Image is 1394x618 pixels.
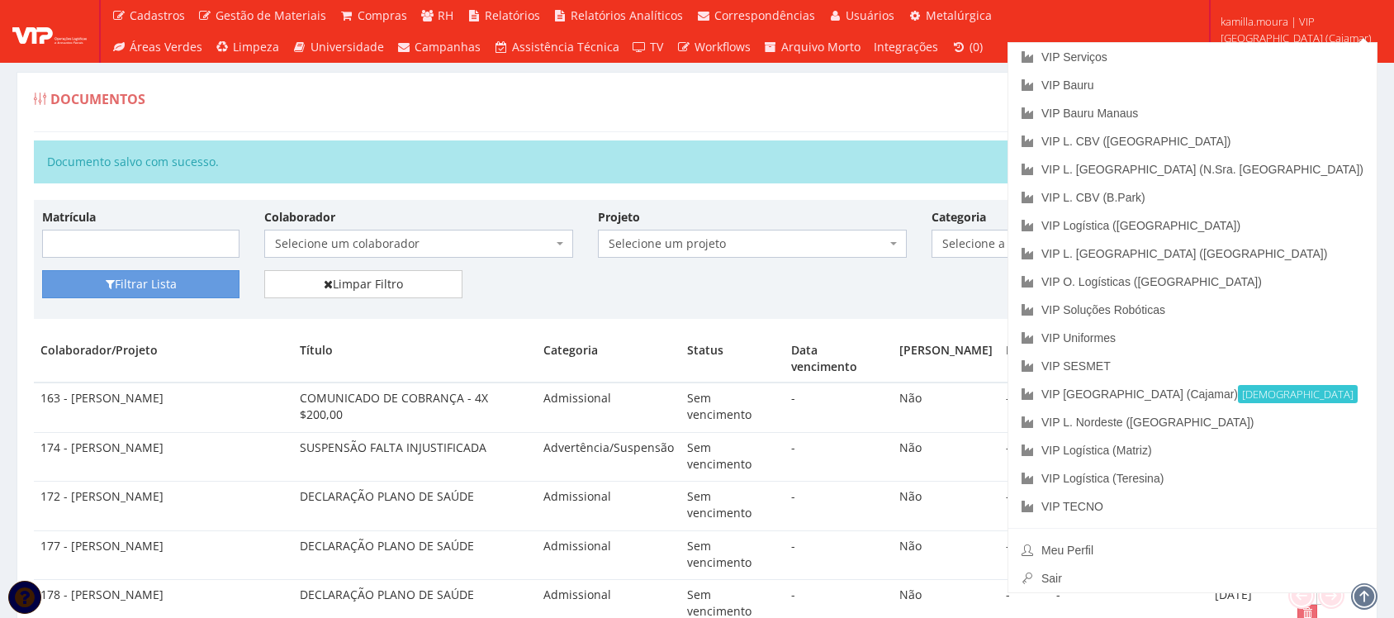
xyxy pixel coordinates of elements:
a: TV [626,31,671,63]
span: Selecione a categoria [942,235,1108,252]
a: Integrações [867,31,945,63]
span: Workflows [695,39,751,55]
label: Categoria [932,209,986,226]
a: VIP SESMET [1008,352,1377,380]
a: Limpeza [209,31,287,63]
span: Gestão de Materiais [216,7,326,23]
a: Workflows [670,31,757,63]
td: Sem vencimento [680,383,785,432]
a: VIP L. CBV ([GEOGRAPHIC_DATA]) [1008,127,1377,155]
span: Selecione um colaborador [275,235,552,252]
th: Data vencimento [785,335,893,383]
span: Usuários [846,7,894,23]
a: VIP L. Nordeste ([GEOGRAPHIC_DATA]) [1008,408,1377,436]
td: - [999,482,1050,531]
td: - [785,432,893,482]
span: Selecione a categoria [932,230,1129,258]
a: VIP Bauru [1008,71,1377,99]
td: - [785,383,893,432]
span: (0) [970,39,983,55]
th: [PERSON_NAME] [893,335,999,383]
a: Campanhas [391,31,488,63]
td: Não [893,383,999,432]
small: [DEMOGRAPHIC_DATA] [1238,385,1358,403]
span: Universidade [311,39,384,55]
td: Sem vencimento [680,482,785,531]
td: 177 - [PERSON_NAME] [34,530,293,580]
span: Campanhas [415,39,481,55]
th: Data [999,335,1050,383]
a: VIP TECNO [1008,492,1377,521]
td: - [785,530,893,580]
a: VIP Logística (Matriz) [1008,436,1377,464]
td: Sem vencimento [680,530,785,580]
label: Colaborador [264,209,335,226]
td: 174 - [PERSON_NAME] [34,432,293,482]
span: Assistência Técnica [512,39,619,55]
td: Não [893,432,999,482]
a: Meu Perfil [1008,536,1377,564]
button: Filtrar Lista [42,270,239,298]
th: Status [680,335,785,383]
div: Documento salvo com sucesso. [34,140,1360,183]
a: VIP Bauru Manaus [1008,99,1377,127]
a: Universidade [286,31,391,63]
a: Limpar Filtro [264,270,462,298]
td: COMUNICADO DE COBRANÇA - 4X $200,00 [293,383,537,432]
a: VIP L. [GEOGRAPHIC_DATA] ([GEOGRAPHIC_DATA]) [1008,240,1377,268]
td: SUSPENSÃO FALTA INJUSTIFICADA [293,432,537,482]
a: VIP Logística ([GEOGRAPHIC_DATA]) [1008,212,1377,240]
span: Áreas Verdes [130,39,202,55]
span: Selecione um projeto [598,230,907,258]
span: Arquivo Morto [781,39,861,55]
span: kamilla.moura | VIP [GEOGRAPHIC_DATA] (Cajamar) [1221,13,1373,46]
span: Selecione um colaborador [264,230,573,258]
td: - [785,482,893,531]
a: VIP Serviços [1008,43,1377,71]
a: VIP Soluções Robóticas [1008,296,1377,324]
a: Áreas Verdes [105,31,209,63]
a: Sair [1008,564,1377,592]
a: Assistência Técnica [487,31,626,63]
td: DECLARAÇÃO PLANO DE SAÚDE [293,530,537,580]
a: VIP Logística (Teresina) [1008,464,1377,492]
a: VIP [GEOGRAPHIC_DATA] (Cajamar)[DEMOGRAPHIC_DATA] [1008,380,1377,408]
td: 163 - [PERSON_NAME] [34,383,293,432]
th: Colaborador/Projeto [34,335,293,383]
td: - [999,432,1050,482]
td: Admissional [537,383,680,432]
a: (0) [945,31,989,63]
td: Não [893,530,999,580]
span: RH [438,7,453,23]
span: Limpeza [233,39,279,55]
a: Arquivo Morto [757,31,868,63]
span: Integrações [874,39,938,55]
span: Relatórios Analíticos [571,7,683,23]
span: Metalúrgica [926,7,992,23]
span: Correspondências [714,7,815,23]
span: Relatórios [485,7,540,23]
span: Documentos [50,90,145,108]
td: DECLARAÇÃO PLANO DE SAÚDE [293,482,537,531]
td: 172 - [PERSON_NAME] [34,482,293,531]
td: - [999,383,1050,432]
td: Sem vencimento [680,432,785,482]
a: VIP L. CBV (B.Park) [1008,183,1377,212]
td: Admissional [537,482,680,531]
td: Admissional [537,530,680,580]
label: Matrícula [42,209,96,226]
span: Cadastros [130,7,185,23]
span: Compras [358,7,407,23]
td: Advertência/Suspensão [537,432,680,482]
th: Título [293,335,537,383]
a: VIP L. [GEOGRAPHIC_DATA] (N.Sra. [GEOGRAPHIC_DATA]) [1008,155,1377,183]
th: Categoria [537,335,680,383]
span: Selecione um projeto [609,235,886,252]
td: Não [893,482,999,531]
a: VIP O. Logísticas ([GEOGRAPHIC_DATA]) [1008,268,1377,296]
a: VIP Uniformes [1008,324,1377,352]
td: - [999,530,1050,580]
img: logo [12,19,87,44]
label: Projeto [598,209,640,226]
span: TV [650,39,663,55]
